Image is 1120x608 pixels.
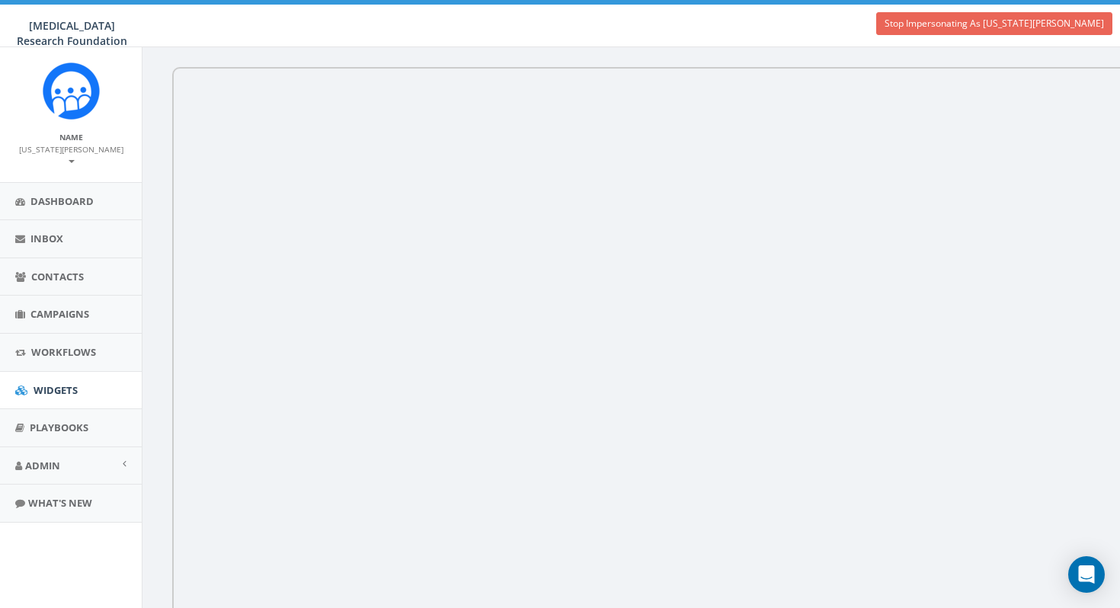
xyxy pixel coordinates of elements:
small: [US_STATE][PERSON_NAME] [19,144,123,167]
span: Inbox [30,232,63,245]
a: [US_STATE][PERSON_NAME] [19,142,123,168]
span: Widgets [34,383,78,397]
span: Dashboard [30,194,94,208]
div: Open Intercom Messenger [1068,556,1105,593]
span: Campaigns [30,307,89,321]
img: Rally_Corp_Icon.png [43,62,100,120]
a: Stop Impersonating As [US_STATE][PERSON_NAME] [876,12,1112,35]
span: [MEDICAL_DATA] Research Foundation [17,18,127,48]
span: What's New [28,496,92,510]
span: Admin [25,459,60,472]
span: Contacts [31,270,84,283]
span: Workflows [31,345,96,359]
span: Playbooks [30,421,88,434]
small: Name [59,132,83,142]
